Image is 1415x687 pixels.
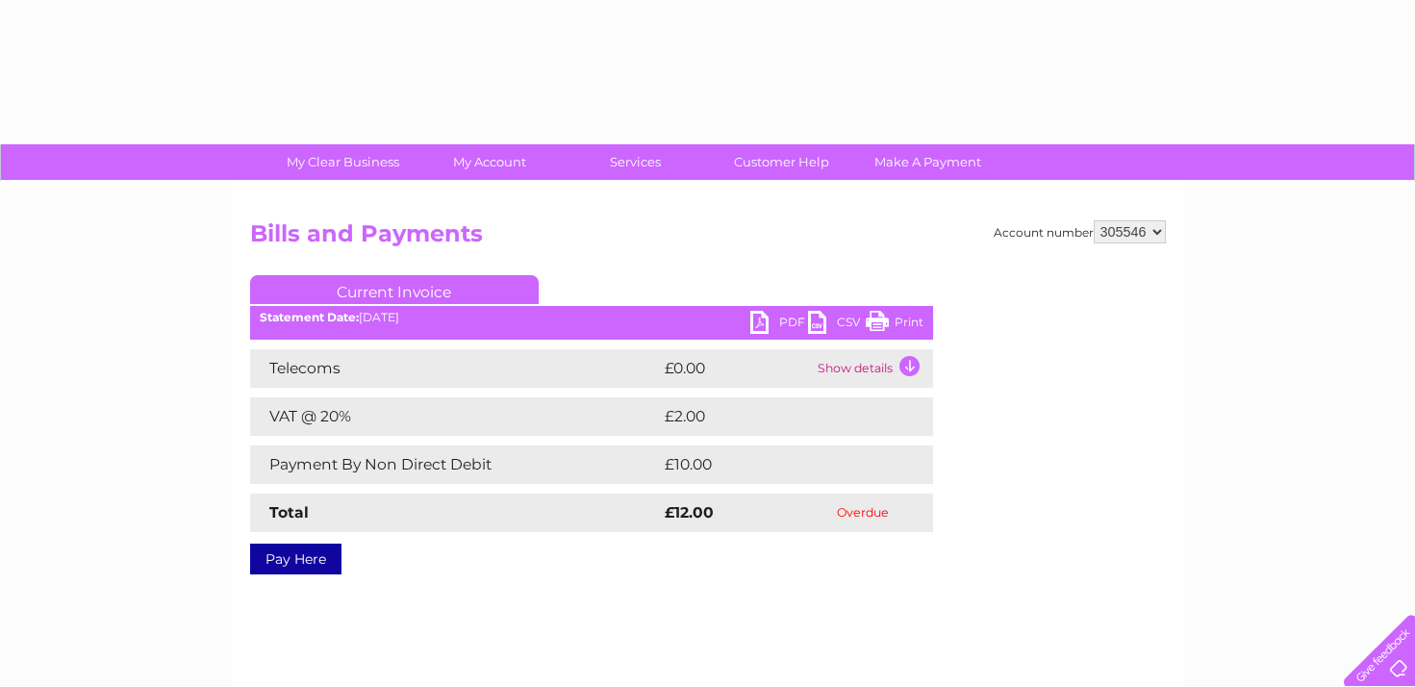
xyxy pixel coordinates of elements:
[866,311,923,339] a: Print
[250,349,660,388] td: Telecoms
[793,494,932,532] td: Overdue
[250,544,341,574] a: Pay Here
[994,220,1166,243] div: Account number
[848,144,1007,180] a: Make A Payment
[264,144,422,180] a: My Clear Business
[702,144,861,180] a: Customer Help
[250,220,1166,257] h2: Bills and Payments
[250,445,660,484] td: Payment By Non Direct Debit
[665,503,714,522] strong: £12.00
[808,311,866,339] a: CSV
[660,445,894,484] td: £10.00
[813,349,933,388] td: Show details
[660,397,889,436] td: £2.00
[556,144,715,180] a: Services
[250,275,539,304] a: Current Invoice
[250,397,660,436] td: VAT @ 20%
[269,503,309,522] strong: Total
[260,310,359,324] b: Statement Date:
[660,349,813,388] td: £0.00
[750,311,808,339] a: PDF
[250,311,933,324] div: [DATE]
[410,144,569,180] a: My Account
